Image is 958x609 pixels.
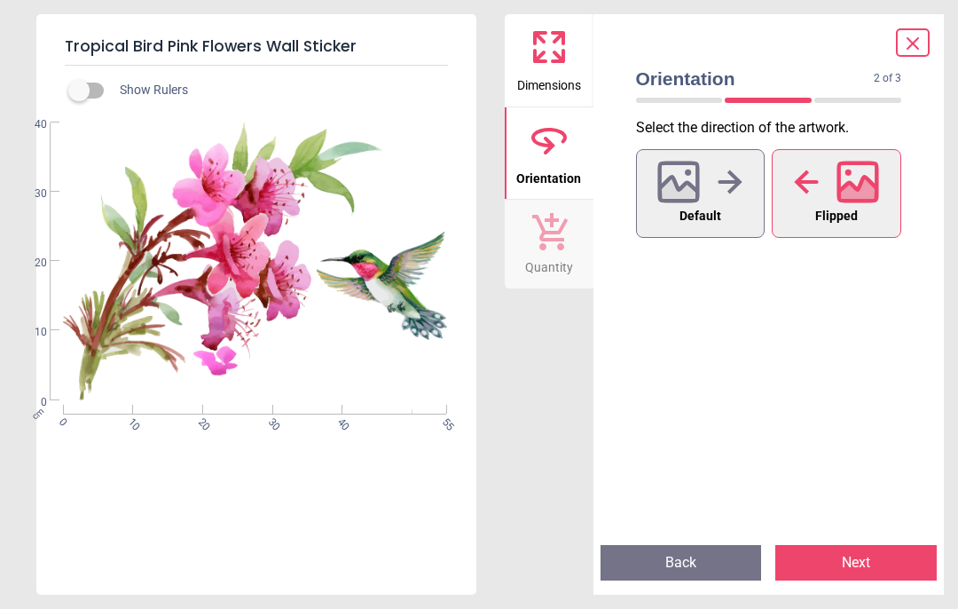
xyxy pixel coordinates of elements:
div: Show Rulers [79,80,476,101]
button: Default [636,149,766,238]
span: 40 [13,117,47,132]
span: Orientation [636,66,875,91]
span: 0 [13,395,47,410]
button: Next [775,545,937,581]
span: 10 [124,415,136,427]
button: Orientation [505,107,593,200]
span: 20 [13,256,47,271]
span: 40 [334,415,346,427]
span: Quantity [525,250,573,277]
span: 30 [264,415,276,427]
button: Dimensions [505,14,593,107]
button: Quantity [505,200,593,289]
span: 55 [439,415,451,427]
button: Flipped [772,149,901,238]
span: 20 [194,415,206,427]
button: Back [601,545,762,581]
span: Orientation [516,162,581,188]
span: Dimensions [517,68,581,95]
p: Select the direction of the artwork . [636,118,916,138]
span: Default [679,205,721,228]
h5: Tropical Bird Pink Flowers Wall Sticker [65,28,448,66]
span: 0 [55,415,67,427]
span: 30 [13,186,47,202]
span: cm [29,405,45,421]
span: 10 [13,325,47,340]
span: 2 of 3 [874,71,901,86]
span: Flipped [815,205,858,228]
